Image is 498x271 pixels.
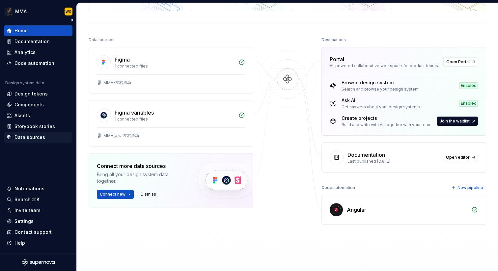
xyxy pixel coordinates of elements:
a: Figma1 connected filesMMA-左右滑动 [89,47,253,94]
div: Code automation [14,60,54,67]
div: Enabled [459,82,478,89]
div: MMA-左右滑动 [103,80,131,85]
div: Enabled [459,100,478,107]
a: Assets [4,110,72,121]
div: Assets [14,112,30,119]
a: Invite team [4,205,72,216]
a: Components [4,99,72,110]
div: Components [14,101,44,108]
a: Documentation [4,36,72,47]
span: Dismiss [141,192,156,197]
img: fc29cc6a-6774-4435-a82d-a6acdc4f5b8b.png [5,8,13,15]
div: Angular [347,206,366,214]
div: 1 connected files [115,117,235,122]
div: Settings [14,218,34,225]
div: Browse design system [342,79,420,86]
button: Connect new [97,190,134,199]
div: Home [14,27,28,34]
svg: Supernova Logo [22,259,55,266]
button: Help [4,238,72,248]
div: MMA [15,8,27,15]
span: Open editor [446,155,470,160]
a: Open editor [443,153,478,162]
div: Bring all your design system data together. [97,171,186,184]
button: Contact support [4,227,72,237]
button: Search ⌘K [4,194,72,205]
div: Notifications [14,185,44,192]
a: Code automation [4,58,72,68]
div: Search ⌘K [14,196,40,203]
a: Open Portal [443,57,478,67]
div: Figma [115,56,130,64]
a: Storybook stories [4,121,72,132]
span: Open Portal [446,59,470,65]
div: Invite team [14,207,40,214]
div: Destinations [321,35,346,44]
a: Data sources [4,132,72,143]
div: 1 connected files [115,64,235,69]
span: Join the waitlist [440,119,470,124]
div: AI-powered collaborative workspace for product teams. [330,63,439,68]
a: Analytics [4,47,72,58]
div: Data sources [14,134,45,141]
div: Search and browse your design system. [342,87,420,92]
div: Analytics [14,49,36,56]
button: Notifications [4,183,72,194]
div: Storybook stories [14,123,55,130]
div: Data sources [89,35,115,44]
button: Dismiss [138,190,159,199]
div: Figma variables [115,109,154,117]
a: Home [4,25,72,36]
div: Contact support [14,229,52,235]
div: Design tokens [14,91,48,97]
a: Design tokens [4,89,72,99]
div: Design system data [5,80,44,86]
div: Portal [330,55,344,63]
a: Settings [4,216,72,227]
button: Collapse sidebar [67,15,76,25]
div: Build and write with AI, together with your team. [342,122,432,127]
span: New pipeline [457,185,483,190]
div: Get answers about your design systems. [342,104,421,110]
div: Ask AI [342,97,421,104]
div: Create projects [342,115,432,122]
a: Figma variables1 connected filesMMA演示-左右滑动 [89,100,253,147]
div: Last published [DATE] [347,159,439,164]
div: Code automation [321,183,355,192]
div: Documentation [14,38,50,45]
div: WG [66,9,71,14]
div: MMA演示-左右滑动 [103,133,139,138]
div: Documentation [347,151,385,159]
span: Connect new [100,192,125,197]
button: Join the waitlist [437,117,478,126]
button: MMAWG [1,4,75,18]
div: Help [14,240,25,246]
button: New pipeline [449,183,486,192]
div: Connect more data sources [97,162,186,170]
